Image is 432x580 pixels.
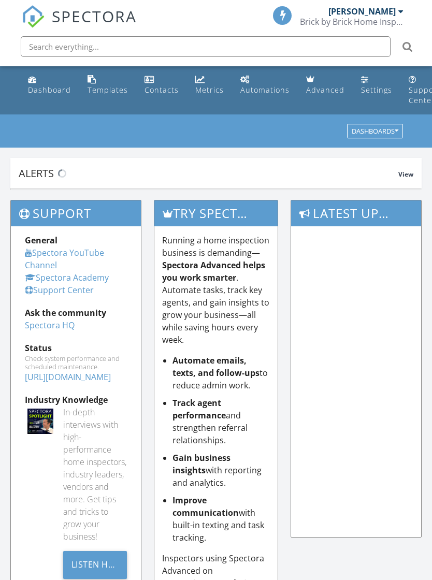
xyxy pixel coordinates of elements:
div: Contacts [145,85,179,95]
div: Ask the community [25,307,127,319]
a: SPECTORA [22,14,137,36]
strong: Automate emails, texts, and follow-ups [172,355,260,379]
a: Spectora HQ [25,320,75,331]
div: Dashboards [352,128,398,135]
div: In-depth interviews with high-performance home inspectors, industry leaders, vendors and more. Ge... [63,406,127,543]
h3: Try spectora advanced [DATE] [154,200,278,226]
div: Industry Knowledge [25,394,127,406]
li: to reduce admin work. [172,354,270,392]
span: SPECTORA [52,5,137,27]
div: Dashboard [28,85,71,95]
li: with reporting and analytics. [172,452,270,489]
div: [PERSON_NAME] [328,6,396,17]
li: and strengthen referral relationships. [172,397,270,446]
img: Spectoraspolightmain [27,409,53,434]
a: Support Center [25,284,94,296]
a: Listen Here [63,558,127,569]
div: Alerts [19,166,398,180]
span: View [398,170,413,179]
div: Metrics [195,85,224,95]
input: Search everything... [21,36,391,57]
button: Dashboards [347,124,403,139]
a: Advanced [302,70,349,100]
div: Templates [88,85,128,95]
a: [URL][DOMAIN_NAME] [25,371,111,383]
a: Spectora Academy [25,272,109,283]
a: Metrics [191,70,228,100]
h3: Support [11,200,141,226]
li: with built-in texting and task tracking. [172,494,270,544]
a: Automations (Basic) [236,70,294,100]
a: Spectora YouTube Channel [25,247,104,271]
a: Templates [83,70,132,100]
div: Check system performance and scheduled maintenance. [25,354,127,371]
div: Brick by Brick Home Inspections, LLC [300,17,404,27]
div: Listen Here [63,551,127,579]
div: Advanced [306,85,344,95]
strong: General [25,235,57,246]
strong: Improve communication [172,495,239,518]
a: Dashboard [24,70,75,100]
h3: Latest Updates [291,200,421,226]
a: Settings [357,70,396,100]
img: The Best Home Inspection Software - Spectora [22,5,45,28]
strong: Track agent performance [172,397,226,421]
div: Settings [361,85,392,95]
strong: Gain business insights [172,452,231,476]
p: Running a home inspection business is demanding— . Automate tasks, track key agents, and gain ins... [162,234,270,346]
div: Automations [240,85,290,95]
div: Status [25,342,127,354]
a: Contacts [140,70,183,100]
strong: Spectora Advanced helps you work smarter [162,259,265,283]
